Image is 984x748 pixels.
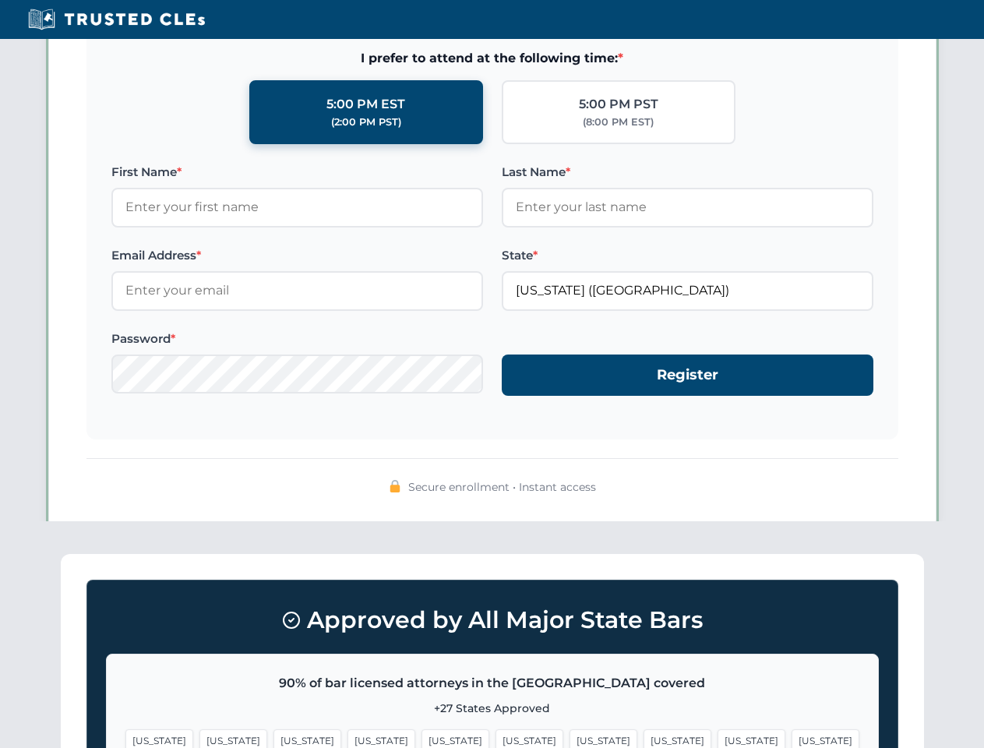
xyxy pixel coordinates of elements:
[326,94,405,115] div: 5:00 PM EST
[583,115,654,130] div: (8:00 PM EST)
[111,246,483,265] label: Email Address
[502,271,873,310] input: Florida (FL)
[502,188,873,227] input: Enter your last name
[111,188,483,227] input: Enter your first name
[579,94,658,115] div: 5:00 PM PST
[111,271,483,310] input: Enter your email
[23,8,210,31] img: Trusted CLEs
[106,599,879,641] h3: Approved by All Major State Bars
[502,163,873,182] label: Last Name
[125,700,859,717] p: +27 States Approved
[408,478,596,496] span: Secure enrollment • Instant access
[502,355,873,396] button: Register
[111,48,873,69] span: I prefer to attend at the following time:
[389,480,401,492] img: 🔒
[125,673,859,693] p: 90% of bar licensed attorneys in the [GEOGRAPHIC_DATA] covered
[111,330,483,348] label: Password
[331,115,401,130] div: (2:00 PM PST)
[111,163,483,182] label: First Name
[502,246,873,265] label: State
